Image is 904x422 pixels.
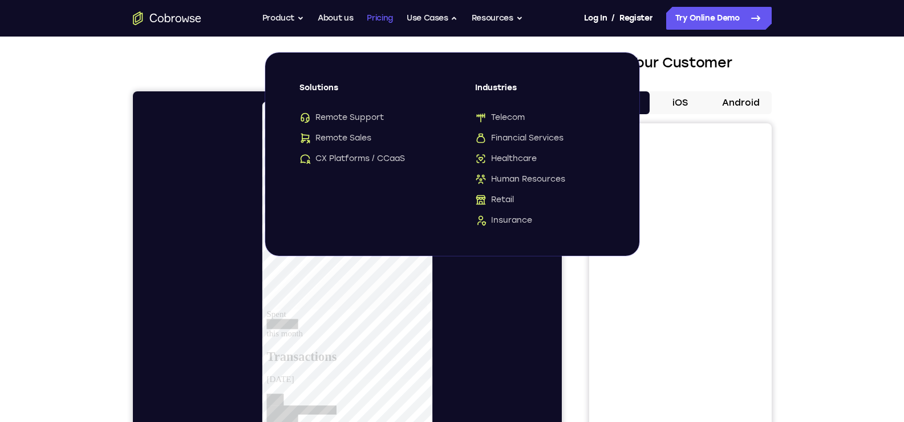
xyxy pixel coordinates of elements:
[475,112,487,123] img: Telecom
[475,132,605,144] a: Financial ServicesFinancial Services
[299,132,311,144] img: Remote Sales
[475,174,565,185] span: Human Resources
[619,7,652,30] a: Register
[472,7,523,30] button: Resources
[374,349,397,372] a: Popout
[170,348,195,373] button: Disappearing ink
[666,7,772,30] a: Try Online Demo
[214,348,240,373] button: Remote control
[119,348,144,373] button: Laser pointer
[262,7,305,30] button: Product
[299,132,371,144] span: Remote Sales
[244,348,269,373] button: Full device
[475,215,487,226] img: Insurance
[589,53,772,73] h2: Your Customer
[475,153,487,164] img: Healthcare
[407,7,458,30] button: Use Cases
[475,153,605,164] a: HealthcareHealthcare
[475,174,605,185] a: Human ResourcesHuman Resources
[475,82,605,103] span: Industries
[475,194,487,206] img: Retail
[299,153,405,164] span: CX Platforms / CCaaS
[611,11,615,25] span: /
[318,7,353,30] a: About us
[299,153,429,164] a: CX Platforms / CCaaSCX Platforms / CCaaS
[299,112,429,123] a: Remote SupportRemote Support
[475,153,537,164] span: Healthcare
[148,348,173,373] button: Annotations color
[192,348,210,373] button: Drawing tools menu
[133,53,562,73] h2: Your Support Agent
[299,132,429,144] a: Remote SalesRemote Sales
[299,82,429,103] span: Solutions
[650,91,711,114] button: iOS
[475,174,487,185] img: Human Resources
[475,132,564,144] span: Financial Services
[475,112,525,123] span: Telecom
[367,7,393,30] a: Pricing
[274,348,310,373] button: End session
[299,112,384,123] span: Remote Support
[475,215,532,226] span: Insurance
[475,194,514,206] span: Retail
[475,112,605,123] a: TelecomTelecom
[397,349,420,372] button: Device info
[133,11,201,25] a: Go to the home page
[711,91,772,114] button: Android
[475,215,605,226] a: InsuranceInsurance
[299,112,311,123] img: Remote Support
[584,7,607,30] a: Log In
[475,132,487,144] img: Financial Services
[475,194,605,206] a: RetailRetail
[299,153,311,164] img: CX Platforms / CCaaS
